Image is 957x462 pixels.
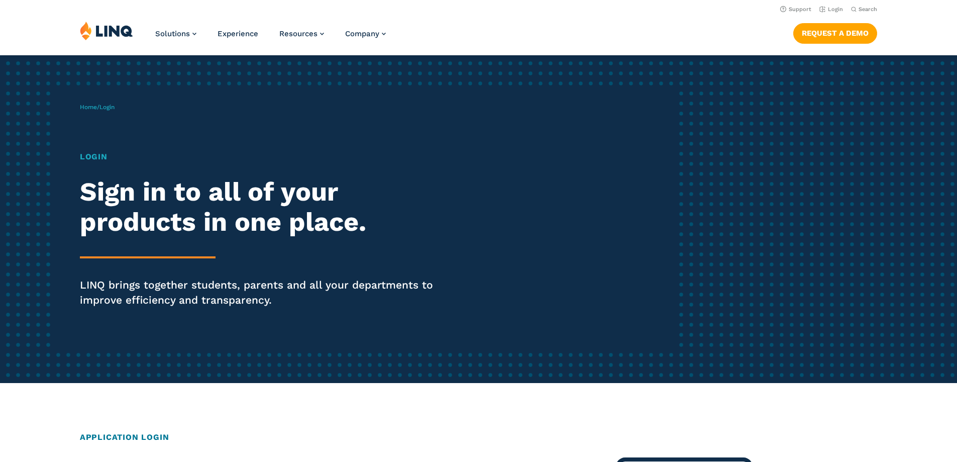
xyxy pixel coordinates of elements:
[80,278,449,308] p: LINQ brings together students, parents and all your departments to improve efficiency and transpa...
[80,21,133,40] img: LINQ | K‑12 Software
[80,431,877,443] h2: Application Login
[819,6,843,13] a: Login
[793,21,877,43] nav: Button Navigation
[155,29,190,38] span: Solutions
[345,29,379,38] span: Company
[279,29,324,38] a: Resources
[851,6,877,13] button: Open Search Bar
[780,6,811,13] a: Support
[155,29,196,38] a: Solutions
[345,29,386,38] a: Company
[99,104,115,111] span: Login
[279,29,317,38] span: Resources
[859,6,877,13] span: Search
[80,151,449,163] h1: Login
[80,104,97,111] a: Home
[80,177,449,237] h2: Sign in to all of your products in one place.
[793,23,877,43] a: Request a Demo
[155,21,386,54] nav: Primary Navigation
[80,104,115,111] span: /
[218,29,258,38] a: Experience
